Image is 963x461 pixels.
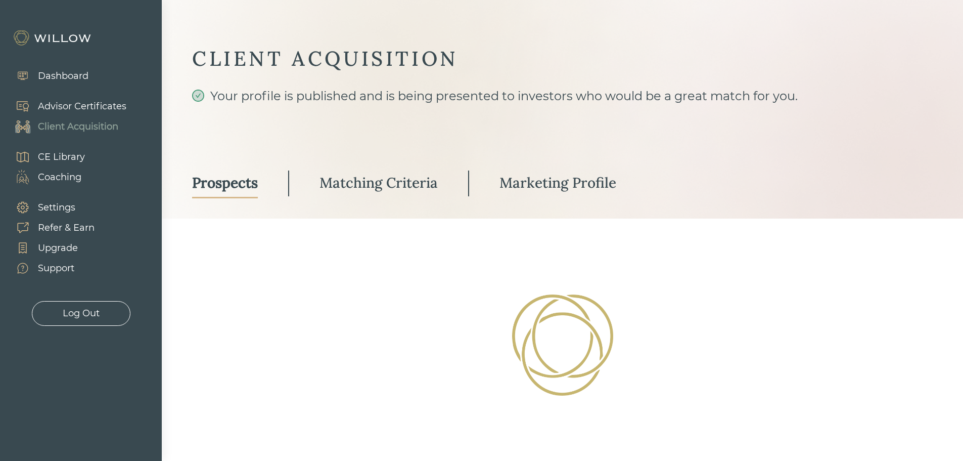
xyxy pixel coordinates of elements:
a: Prospects [192,169,258,198]
div: Prospects [192,174,258,192]
a: Settings [5,197,95,218]
div: Coaching [38,171,81,184]
div: Matching Criteria [319,174,438,192]
a: Upgrade [5,238,95,258]
div: Client Acquisition [38,120,118,134]
div: CLIENT ACQUISITION [192,46,933,72]
img: Willow [13,30,94,46]
div: Marketing Profile [499,174,616,192]
div: Log Out [63,307,100,320]
a: Marketing Profile [499,169,616,198]
div: Advisor Certificates [38,100,126,113]
div: Dashboard [38,69,88,83]
div: Refer & Earn [38,221,95,235]
div: CE Library [38,150,85,164]
div: Settings [38,201,75,215]
a: Advisor Certificates [5,96,126,116]
a: CE Library [5,147,85,167]
div: Support [38,262,74,275]
span: check-circle [192,90,204,102]
a: Client Acquisition [5,116,126,137]
div: Upgrade [38,241,78,255]
a: Coaching [5,167,85,187]
img: Loading! [509,291,616,399]
div: Your profile is published and is being presented to investors who would be a great match for you. [192,87,933,142]
a: Refer & Earn [5,218,95,238]
a: Matching Criteria [319,169,438,198]
a: Dashboard [5,66,88,86]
